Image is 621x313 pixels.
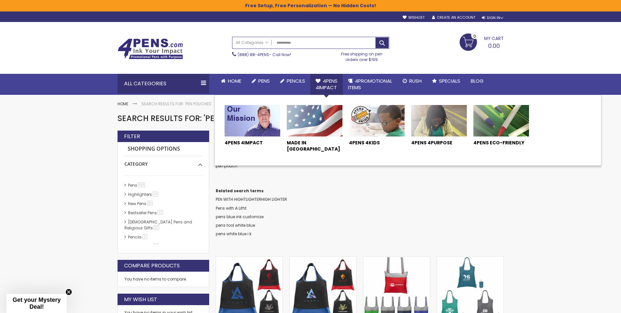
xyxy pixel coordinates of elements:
[216,231,251,237] a: pens white blue i k
[124,133,140,140] strong: Filter
[290,256,356,262] a: Zurich - Foldaway Shopping Tote Bag - 210D Polyester - ColorJet Imprint
[473,105,529,136] img: 4Pens Eco-Friendly
[432,15,475,20] a: Create an Account
[216,163,237,169] a: pen pouch
[216,214,264,219] a: pens blue ink customize
[216,222,255,228] a: pens tool white blue
[216,256,283,262] a: Zurich - Foldaway Shopping Tote Bag - 210D Polyester, 420D RipStop Trim
[427,74,466,88] a: Specials
[147,201,153,206] span: 20
[153,243,159,248] span: 11
[216,74,247,88] a: Home
[225,105,280,136] img: 4Pens 4Impact
[409,77,422,84] span: Rush
[126,182,148,188] a: Pens559
[118,38,183,59] img: 4Pens Custom Pens and Promotional Products
[157,210,163,215] span: 11
[7,294,67,313] div: Get your Mystery Deal!Close teaser
[126,243,161,249] a: hp-featured11
[126,192,160,197] a: Highlighters14
[126,210,165,216] a: Bestseller Pens11
[287,77,305,84] span: Pencils
[403,15,425,20] a: Wishlist
[349,105,405,136] img: 4Pens 4Kids
[153,192,158,197] span: 14
[118,272,209,287] div: You have no items to compare.
[437,256,503,262] a: Santorini Eco - RPET Foldaway Shopping Tote Bag
[471,77,484,84] span: Blog
[124,219,192,231] a: [DEMOGRAPHIC_DATA] Pens and Religious Gifts21
[334,49,389,62] div: Free shipping on pen orders over $199
[236,40,268,45] span: All Categories
[397,74,427,88] a: Rush
[124,262,180,269] strong: Compare Products
[138,182,145,187] span: 559
[65,289,72,295] button: Close teaser
[118,113,261,124] span: Search results for: 'pen pouches'
[287,140,342,156] a: Made In [GEOGRAPHIC_DATA]
[154,225,159,230] span: 21
[349,140,405,149] a: 4Pens 4KIds
[460,33,504,50] a: 0.00 0
[287,105,342,136] img: Made In USA
[124,142,202,156] strong: Shopping Options
[411,105,467,136] img: 4Pens 4Purpose
[216,188,504,194] dt: Related search terms
[238,52,269,57] a: (888) 88-4PENS
[316,77,338,91] span: 4Pens 4impact
[216,197,287,202] a: PEN WITH HIGHTLIGHTERHIGH LIGHTER
[482,15,503,20] div: Sign In
[348,77,392,91] span: 4PROMOTIONAL ITEMS
[232,37,272,48] a: All Categories
[473,33,476,39] span: 0
[124,156,202,167] div: Category
[126,201,155,206] a: New Pens20
[118,74,209,94] div: All Categories
[12,297,61,310] span: Get your Mystery Deal!
[275,74,310,88] a: Pencils
[439,77,460,84] span: Specials
[142,234,147,239] span: 3
[258,77,270,84] span: Pens
[216,205,247,211] a: Pens with A Lifht
[126,234,150,240] a: Pencils3
[124,296,157,303] strong: My Wish List
[141,101,212,107] strong: Search results for: 'pen pouches'
[363,256,430,262] a: Transformer - Backpack & Foldaway Tote Bag - 210D Polyester
[473,140,529,149] a: 4Pens Eco-Friendly
[238,52,291,57] span: - Call Now!
[118,101,128,107] a: Home
[343,74,397,95] a: 4PROMOTIONALITEMS
[247,74,275,88] a: Pens
[310,74,343,95] a: 4Pens4impact
[488,42,500,50] span: 0.00
[411,140,467,149] a: 4Pens 4Purpose
[228,77,241,84] span: Home
[466,74,489,88] a: Blog
[225,140,280,149] a: 4Pens 4Impact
